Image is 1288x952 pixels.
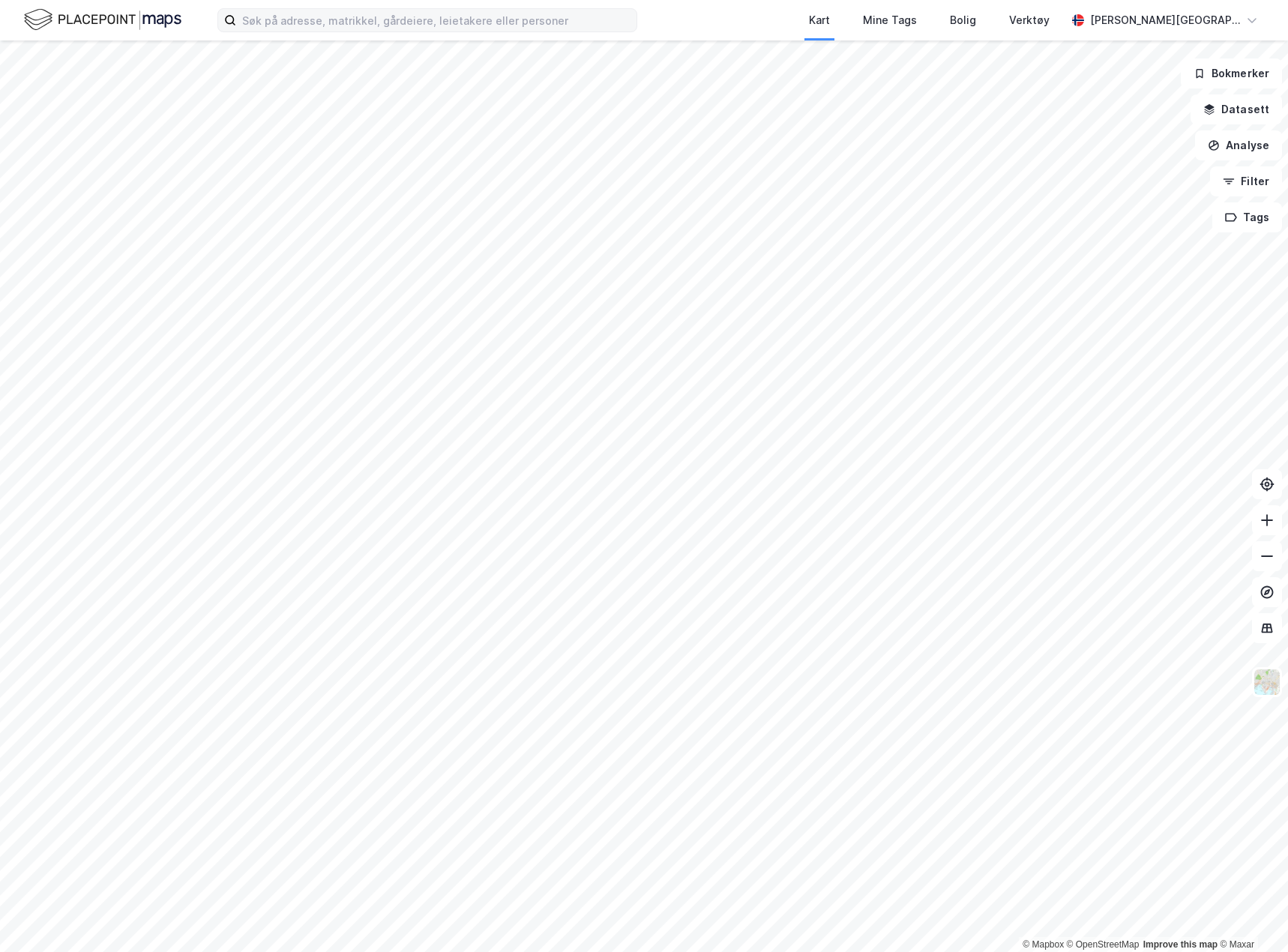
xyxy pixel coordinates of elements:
div: Mine Tags [863,11,917,29]
div: Kart [809,11,830,29]
img: logo.f888ab2527a4732fd821a326f86c7f29.svg [24,7,181,33]
button: Datasett [1191,94,1282,124]
div: Verktøy [1009,11,1050,29]
iframe: Chat Widget [1213,880,1288,952]
a: Mapbox [1023,939,1064,950]
input: Søk på adresse, matrikkel, gårdeiere, leietakere eller personer [236,9,637,31]
button: Tags [1212,202,1282,232]
button: Filter [1210,166,1282,196]
a: OpenStreetMap [1067,939,1140,950]
div: Bolig [950,11,976,29]
div: [PERSON_NAME][GEOGRAPHIC_DATA] [1090,11,1240,29]
button: Bokmerker [1181,58,1282,88]
div: Kontrollprogram for chat [1213,880,1288,952]
img: Z [1253,668,1281,696]
a: Improve this map [1143,939,1218,950]
button: Analyse [1195,130,1282,160]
